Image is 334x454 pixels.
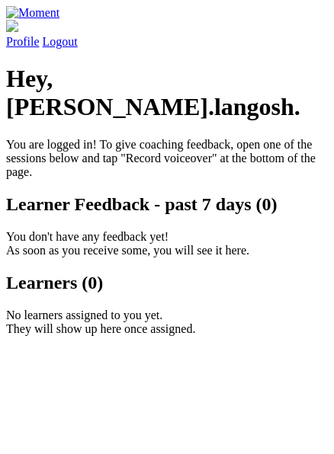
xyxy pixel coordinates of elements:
[6,230,328,257] p: You don't have any feedback yet! As soon as you receive some, you will see it here.
[6,20,328,48] a: Profile
[6,65,328,121] h1: Hey, [PERSON_NAME].langosh.
[6,20,18,32] img: default_avatar-b4e2223d03051bc43aaaccfb402a43260a3f17acc7fafc1603fdf008d6cba3c9.png
[6,194,328,215] h2: Learner Feedback - past 7 days (0)
[43,35,78,48] a: Logout
[6,309,328,336] p: No learners assigned to you yet. They will show up here once assigned.
[6,273,328,293] h2: Learners (0)
[6,6,59,20] img: Moment
[6,138,328,179] p: You are logged in! To give coaching feedback, open one of the sessions below and tap "Record voic...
